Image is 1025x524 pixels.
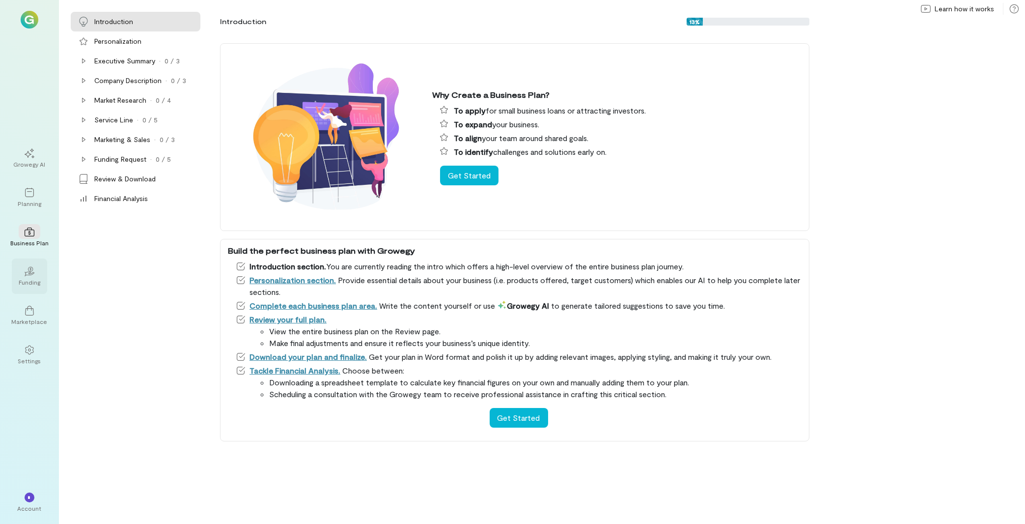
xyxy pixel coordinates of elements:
[236,351,802,363] li: Get your plan in Word format and polish it up by adding relevant images, applying styling, and ma...
[94,194,148,204] div: Financial Analysis
[142,115,158,125] div: 0 / 5
[14,160,46,168] div: Growegy AI
[94,76,162,86] div: Company Description
[94,95,146,105] div: Market Research
[154,135,156,145] div: ·
[12,180,47,215] a: Planning
[12,318,48,325] div: Marketplace
[236,261,802,272] li: You are currently reading the intro which offers a high-level overview of the entire business pla...
[249,262,326,271] span: Introduction section.
[94,56,155,66] div: Executive Summary
[935,4,994,14] span: Learn how it works
[94,135,150,145] div: Marketing & Sales
[249,315,327,324] a: Review your full plan.
[440,118,802,130] li: your business.
[94,154,146,164] div: Funding Request
[166,76,167,86] div: ·
[12,298,47,333] a: Marketplace
[150,154,152,164] div: ·
[220,17,266,27] div: Introduction
[160,135,175,145] div: 0 / 3
[10,239,49,247] div: Business Plan
[269,325,802,337] li: View the entire business plan on the Review page.
[249,301,377,310] a: Complete each business plan area.
[454,119,492,129] span: To expand
[12,141,47,176] a: Growegy AI
[94,115,133,125] div: Service Line
[432,89,802,101] div: Why Create a Business Plan?
[440,132,802,144] li: your team around shared goals.
[236,300,802,312] li: Write the content yourself or use to generate tailored suggestions to save you time.
[497,301,549,310] span: Growegy AI
[12,337,47,373] a: Settings
[94,36,141,46] div: Personalization
[269,377,802,388] li: Downloading a spreadsheet template to calculate key financial figures on your own and manually ad...
[454,106,486,115] span: To apply
[12,259,47,294] a: Funding
[228,245,802,257] div: Build the perfect business plan with Growegy
[249,366,340,375] a: Tackle Financial Analysis.
[165,56,180,66] div: 0 / 3
[156,95,171,105] div: 0 / 4
[236,365,802,400] li: Choose between:
[269,388,802,400] li: Scheduling a consultation with the Growegy team to receive professional assistance in crafting th...
[94,17,133,27] div: Introduction
[19,278,40,286] div: Funding
[94,174,156,184] div: Review & Download
[249,275,336,285] a: Personalization section.
[150,95,152,105] div: ·
[12,485,47,520] div: *Account
[440,166,499,185] button: Get Started
[137,115,139,125] div: ·
[18,200,41,207] div: Planning
[236,274,802,298] li: Provide essential details about your business (i.e. products offered, target customers) which ena...
[440,105,802,116] li: for small business loans or attracting investors.
[269,337,802,349] li: Make final adjustments and ensure it reflects your business’s unique identity.
[454,133,482,143] span: To align
[440,146,802,158] li: challenges and solutions early on.
[171,76,186,86] div: 0 / 3
[228,49,424,225] img: Why create a business plan
[454,147,493,156] span: To identify
[490,408,548,428] button: Get Started
[18,357,41,365] div: Settings
[12,219,47,255] a: Business Plan
[249,352,367,361] a: Download your plan and finalize.
[159,56,161,66] div: ·
[18,504,42,512] div: Account
[156,154,171,164] div: 0 / 5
